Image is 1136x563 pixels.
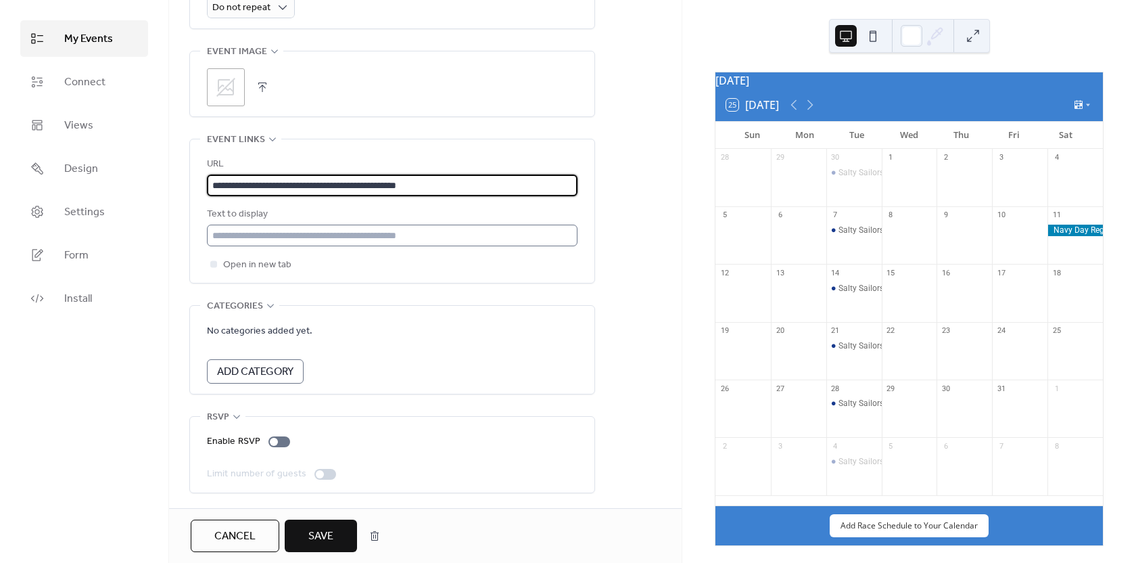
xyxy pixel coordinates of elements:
div: 20 [775,326,785,336]
div: 27 [775,384,785,394]
span: My Events [64,31,113,47]
div: Salty Sailors Pursuit Race [826,398,882,409]
div: 14 [830,268,841,278]
div: 26 [719,384,730,394]
div: 25 [1051,326,1062,336]
div: 4 [830,441,841,451]
div: 6 [775,210,785,221]
div: 30 [941,384,951,394]
div: Salty Sailors Pursuit Race [838,167,932,179]
a: Install [20,280,148,317]
div: 24 [996,326,1006,336]
div: 3 [996,153,1006,163]
div: 3 [775,441,785,451]
div: Sat [1040,122,1092,149]
a: Settings [20,194,148,230]
div: 10 [996,210,1006,221]
div: Thu [935,122,987,149]
div: Salty Sailors Pursuit Race [838,456,932,468]
div: 5 [719,210,730,221]
span: RSVP [207,409,229,426]
div: 1 [1051,384,1062,394]
div: [DATE] [715,72,1103,89]
div: 22 [886,326,896,336]
div: 8 [886,210,896,221]
div: Salty Sailors Pursuit Race [838,340,932,352]
div: Navy Day Regatta [1047,225,1103,236]
div: 21 [830,326,841,336]
a: Design [20,150,148,187]
span: Add Category [217,364,293,380]
div: 13 [775,268,785,278]
div: Text to display [207,206,575,223]
div: 4 [1051,153,1062,163]
div: Enable RSVP [207,434,260,450]
div: Salty Sailors Pursuit Race [826,340,882,352]
div: Salty Sailors Pursuit Race [826,283,882,294]
span: Views [64,118,93,134]
span: Open in new tab [223,257,291,273]
div: Salty Sailors Pursuit Race [826,167,882,179]
span: Event links [207,132,265,148]
div: ; [207,68,245,106]
div: 16 [941,268,951,278]
div: 7 [996,441,1006,451]
div: Limit number of guests [207,466,306,482]
span: Categories [207,298,263,315]
div: Mon [778,122,830,149]
button: Add Race Schedule to Your Calendar [830,514,989,537]
div: 28 [719,153,730,163]
div: 17 [996,268,1006,278]
div: 19 [719,326,730,336]
div: 15 [886,268,896,278]
div: Salty Sailors Pursuit Race [826,456,882,468]
div: 11 [1051,210,1062,221]
span: Cancel [214,528,256,545]
div: 18 [1051,268,1062,278]
div: 7 [830,210,841,221]
button: 25[DATE] [721,95,784,114]
span: Install [64,291,92,307]
span: Connect [64,74,105,91]
div: Salty Sailors Pursuit Race [838,225,932,236]
button: Cancel [191,520,279,552]
div: 2 [941,153,951,163]
div: 29 [775,153,785,163]
button: Add Category [207,359,304,384]
div: 23 [941,326,951,336]
div: 12 [719,268,730,278]
div: 29 [886,384,896,394]
div: 1 [886,153,896,163]
a: My Events [20,20,148,57]
div: 28 [830,384,841,394]
span: Design [64,161,98,177]
a: Connect [20,64,148,100]
a: Form [20,237,148,273]
span: No categories added yet. [207,323,312,340]
div: Salty Sailors Pursuit Race [838,398,932,409]
div: Salty Sailors Pursuit Race [826,225,882,236]
div: 31 [996,384,1006,394]
div: 30 [830,153,841,163]
span: Form [64,248,89,264]
div: 5 [886,441,896,451]
div: URL [207,156,575,173]
div: 2 [719,441,730,451]
div: Tue [831,122,883,149]
div: Fri [987,122,1039,149]
div: 8 [1051,441,1062,451]
div: Salty Sailors Pursuit Race [838,283,932,294]
span: Event image [207,44,267,60]
div: 9 [941,210,951,221]
span: Settings [64,204,105,221]
div: Sun [726,122,778,149]
a: Views [20,107,148,143]
div: 6 [941,441,951,451]
span: Save [308,528,333,545]
div: Wed [883,122,935,149]
button: Save [285,520,357,552]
